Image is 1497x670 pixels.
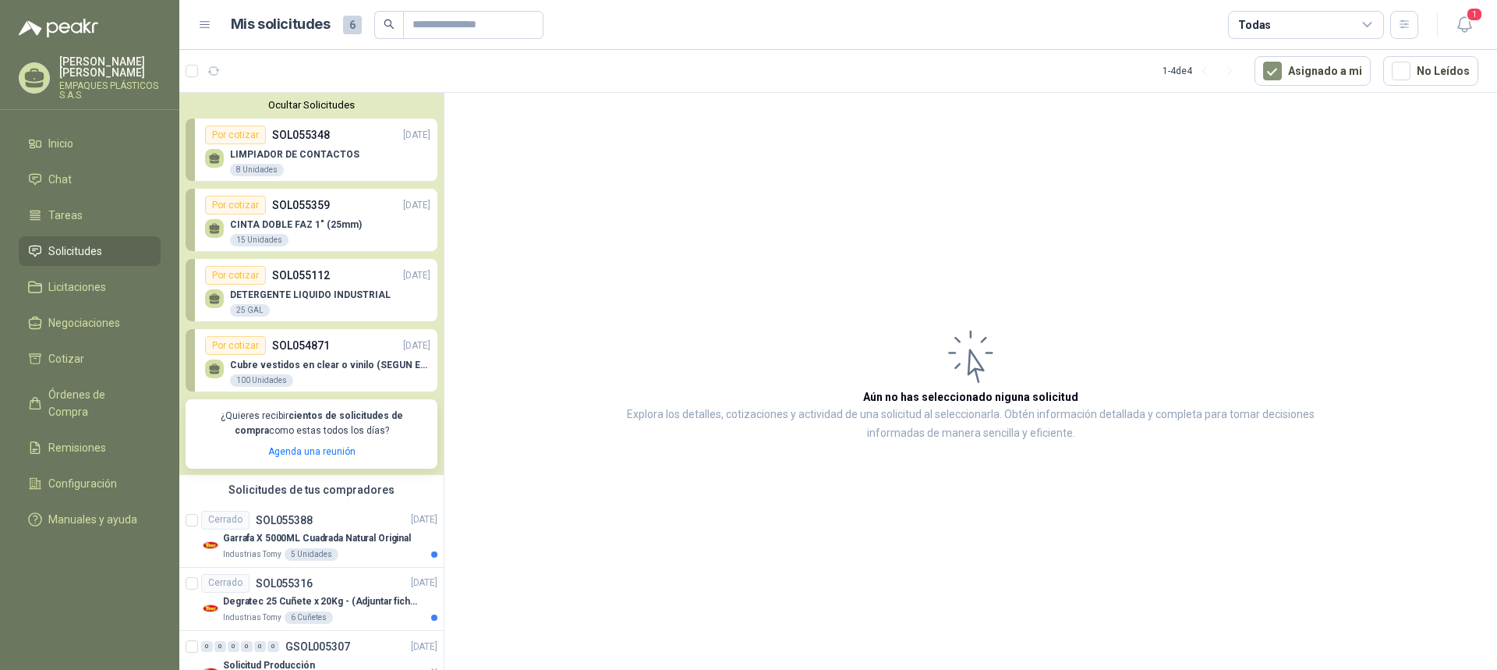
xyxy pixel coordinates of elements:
[272,267,330,284] p: SOL055112
[230,374,293,387] div: 100 Unidades
[48,278,106,296] span: Licitaciones
[214,641,226,652] div: 0
[48,350,84,367] span: Cotizar
[48,243,102,260] span: Solicitudes
[179,93,444,475] div: Ocultar SolicitudesPor cotizarSOL055348[DATE] LIMPIADOR DE CONTACTOS8 UnidadesPor cotizarSOL05535...
[205,126,266,144] div: Por cotizar
[48,171,72,188] span: Chat
[1238,16,1271,34] div: Todas
[201,536,220,555] img: Company Logo
[267,641,279,652] div: 0
[48,511,137,528] span: Manuales y ayuda
[285,612,333,624] div: 6 Cuñetes
[411,576,437,590] p: [DATE]
[179,475,444,505] div: Solicitudes de tus compradores
[48,207,83,224] span: Tareas
[48,439,106,456] span: Remisiones
[403,128,430,143] p: [DATE]
[19,129,161,158] a: Inicio
[19,380,161,427] a: Órdenes de Compra
[411,639,437,654] p: [DATE]
[600,406,1341,443] p: Explora los detalles, cotizaciones y actividad de una solicitud al seleccionarla. Obtén informaci...
[230,149,359,160] p: LIMPIADOR DE CONTACTOS
[230,289,391,300] p: DETERGENTE LIQUIDO INDUSTRIAL
[230,304,270,317] div: 25 GAL
[59,81,161,100] p: EMPAQUES PLÁSTICOS S.A.S.
[411,512,437,527] p: [DATE]
[19,200,161,230] a: Tareas
[223,531,411,546] p: Garrafa X 5000ML Cuadrada Natural Original
[230,234,288,246] div: 15 Unidades
[201,574,249,593] div: Cerrado
[19,19,98,37] img: Logo peakr
[384,19,395,30] span: search
[272,126,330,144] p: SOL055348
[256,578,313,589] p: SOL055316
[179,568,444,631] a: CerradoSOL055316[DATE] Company LogoDegratec 25 Cuñete x 20Kg - (Adjuntar ficha técnica)Industrias...
[201,599,220,618] img: Company Logo
[235,410,403,436] b: cientos de solicitudes de compra
[19,505,161,534] a: Manuales y ayuda
[254,641,266,652] div: 0
[1450,11,1478,39] button: 1
[230,219,362,230] p: CINTA DOBLE FAZ 1" (25mm)
[195,409,428,438] p: ¿Quieres recibir como estas todos los días?
[223,548,281,561] p: Industrias Tomy
[201,511,249,530] div: Cerrado
[268,446,356,457] a: Agenda una reunión
[186,189,437,251] a: Por cotizarSOL055359[DATE] CINTA DOBLE FAZ 1" (25mm)15 Unidades
[48,314,120,331] span: Negociaciones
[403,268,430,283] p: [DATE]
[19,165,161,194] a: Chat
[205,336,266,355] div: Por cotizar
[201,641,213,652] div: 0
[272,197,330,214] p: SOL055359
[186,329,437,392] a: Por cotizarSOL054871[DATE] Cubre vestidos en clear o vinilo (SEGUN ESPECIFICACIONES DEL ADJUNTO)1...
[19,236,161,266] a: Solicitudes
[230,164,284,176] div: 8 Unidades
[19,433,161,463] a: Remisiones
[1466,7,1483,22] span: 1
[223,594,417,609] p: Degratec 25 Cuñete x 20Kg - (Adjuntar ficha técnica)
[205,196,266,214] div: Por cotizar
[343,16,362,34] span: 6
[230,360,430,370] p: Cubre vestidos en clear o vinilo (SEGUN ESPECIFICACIONES DEL ADJUNTO)
[19,272,161,302] a: Licitaciones
[186,99,437,111] button: Ocultar Solicitudes
[186,119,437,181] a: Por cotizarSOL055348[DATE] LIMPIADOR DE CONTACTOS8 Unidades
[1163,58,1242,83] div: 1 - 4 de 4
[179,505,444,568] a: CerradoSOL055388[DATE] Company LogoGarrafa X 5000ML Cuadrada Natural OriginalIndustrias Tomy5 Uni...
[48,475,117,492] span: Configuración
[48,386,146,420] span: Órdenes de Compra
[228,641,239,652] div: 0
[231,13,331,36] h1: Mis solicitudes
[241,641,253,652] div: 0
[1255,56,1371,86] button: Asignado a mi
[59,56,161,78] p: [PERSON_NAME] [PERSON_NAME]
[863,388,1078,406] h3: Aún no has seleccionado niguna solicitud
[403,339,430,353] p: [DATE]
[223,612,281,624] p: Industrias Tomy
[285,548,338,561] div: 5 Unidades
[205,266,266,285] div: Por cotizar
[19,344,161,374] a: Cotizar
[256,515,313,526] p: SOL055388
[48,135,73,152] span: Inicio
[272,337,330,354] p: SOL054871
[19,308,161,338] a: Negociaciones
[285,641,350,652] p: GSOL005307
[1383,56,1478,86] button: No Leídos
[186,259,437,321] a: Por cotizarSOL055112[DATE] DETERGENTE LIQUIDO INDUSTRIAL25 GAL
[19,469,161,498] a: Configuración
[403,198,430,213] p: [DATE]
